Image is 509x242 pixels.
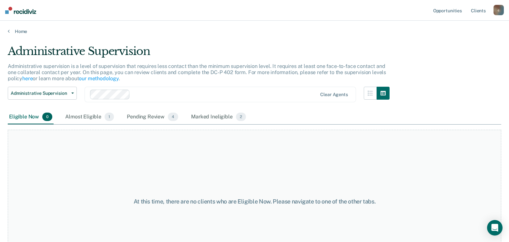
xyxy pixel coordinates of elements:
[22,75,33,82] a: here
[11,91,69,96] span: Administrative Supervision
[8,28,501,34] a: Home
[8,63,386,82] p: Administrative supervision is a level of supervision that requires less contact than the minimum ...
[131,198,378,205] div: At this time, there are no clients who are Eligible Now. Please navigate to one of the other tabs.
[487,220,503,236] div: Open Intercom Messenger
[42,113,52,121] span: 0
[126,110,179,124] div: Pending Review4
[79,75,119,82] a: our methodology
[5,7,36,14] img: Recidiviz
[236,113,246,121] span: 2
[8,110,54,124] div: Eligible Now0
[64,110,115,124] div: Almost Eligible1
[320,92,348,97] div: Clear agents
[8,45,390,63] div: Administrative Supervision
[190,110,247,124] div: Marked Ineligible2
[168,113,178,121] span: 4
[494,5,504,15] button: c
[105,113,114,121] span: 1
[8,87,77,100] button: Administrative Supervision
